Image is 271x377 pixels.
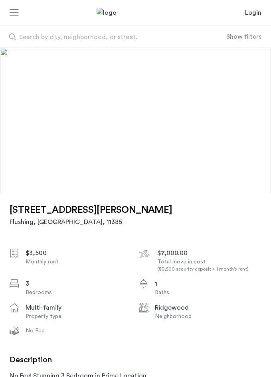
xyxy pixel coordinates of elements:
span: Search by city, neighborhood, or street. [19,32,200,42]
div: Neighborhood [155,312,262,320]
h1: [STREET_ADDRESS][PERSON_NAME] [10,203,172,217]
button: Show or hide filters [226,32,261,41]
h3: Description [10,355,261,365]
div: Property type [26,312,133,320]
div: 3 [26,279,133,289]
img: logo [97,8,175,18]
div: ($3,500 security deposit + 1 month's rent) [157,266,264,273]
div: Baths [155,289,262,296]
a: [STREET_ADDRESS][PERSON_NAME]Flushing, [GEOGRAPHIC_DATA], 11385 [10,203,172,227]
div: 1 [155,279,262,289]
div: Bedrooms [26,289,133,296]
div: $7,000.00 [157,248,264,258]
div: Monthly rent [26,258,133,266]
div: multi-family [26,303,133,312]
div: No Fee [26,327,133,335]
a: Login [245,8,261,18]
div: $3,500 [26,248,133,258]
h2: Flushing, [GEOGRAPHIC_DATA] , 11385 [10,217,172,227]
div: Total move in cost [157,258,264,273]
div: Ridgewood [155,303,262,312]
a: Cazamio Logo [97,8,175,18]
